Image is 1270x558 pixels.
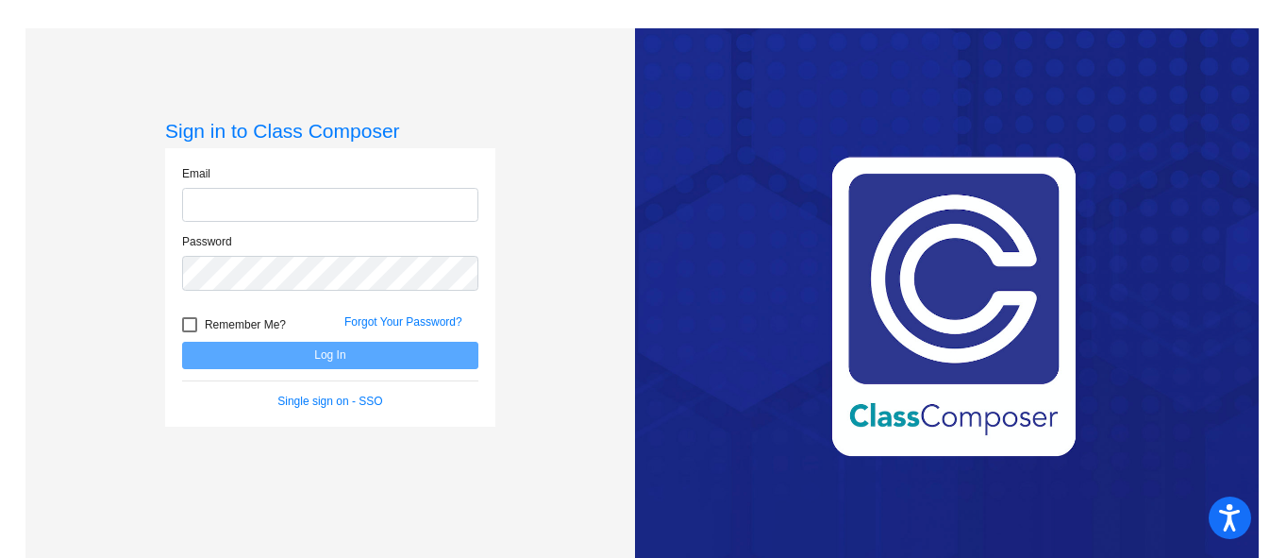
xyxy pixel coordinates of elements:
h3: Sign in to Class Composer [165,119,495,143]
a: Single sign on - SSO [277,395,382,408]
button: Log In [182,342,478,369]
a: Forgot Your Password? [344,315,462,329]
label: Email [182,165,210,182]
span: Remember Me? [205,313,286,336]
label: Password [182,233,232,250]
